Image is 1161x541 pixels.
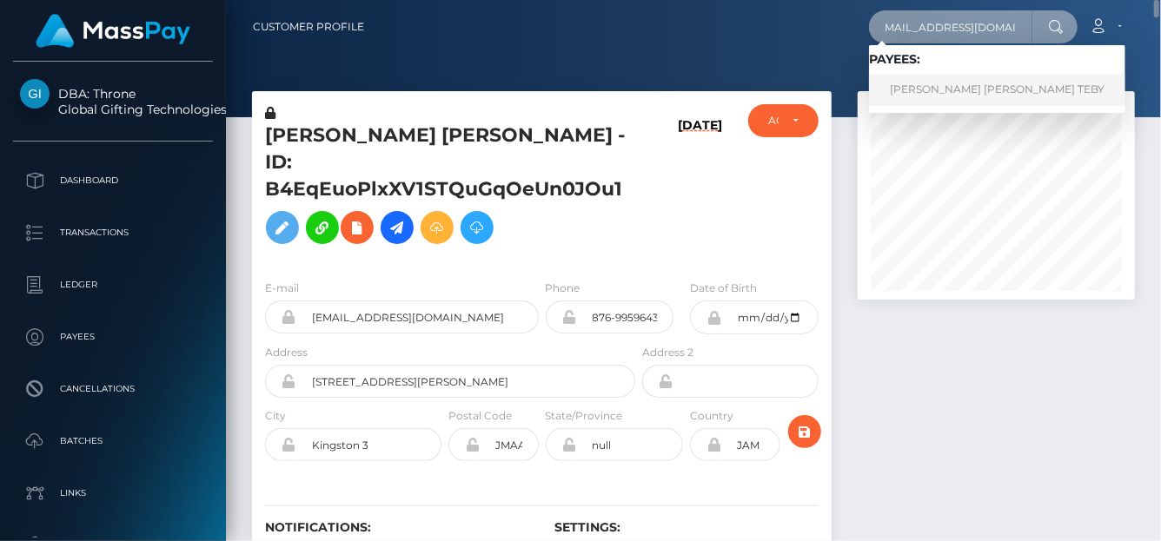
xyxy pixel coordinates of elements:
label: Address 2 [642,345,693,360]
p: Links [20,480,206,506]
a: [PERSON_NAME] [PERSON_NAME] TEBY [869,74,1125,106]
label: Date of Birth [690,280,757,296]
a: Dashboard [13,159,213,202]
label: Address [265,345,308,360]
p: Ledger [20,272,206,298]
p: Payees [20,324,206,350]
label: Country [690,408,733,424]
p: Batches [20,428,206,454]
img: MassPay Logo [36,14,190,48]
button: ACTIVE [748,104,819,137]
label: Phone [546,280,580,296]
label: State/Province [546,408,623,424]
a: Batches [13,419,213,463]
a: Customer Profile [253,9,364,45]
a: Ledger [13,263,213,307]
label: City [265,408,286,424]
input: Search... [869,10,1032,43]
a: Links [13,472,213,515]
h6: Notifications: [265,520,529,535]
p: Transactions [20,220,206,246]
div: ACTIVE [768,114,779,128]
span: DBA: Throne Global Gifting Technologies Inc [13,86,213,117]
p: Cancellations [20,376,206,402]
a: Transactions [13,211,213,254]
a: Payees [13,315,213,359]
label: Postal Code [448,408,512,424]
h6: Payees: [869,52,1125,67]
a: Cancellations [13,367,213,411]
a: Initiate Payout [381,211,414,244]
label: E-mail [265,280,299,296]
h5: [PERSON_NAME] [PERSON_NAME] - ID: B4EqEuoPlxXV1STQuGqOeUn0JOu1 [265,122,626,253]
img: Global Gifting Technologies Inc [20,79,50,109]
h6: Settings: [555,520,819,535]
p: Dashboard [20,168,206,194]
h6: [DATE] [678,118,722,259]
